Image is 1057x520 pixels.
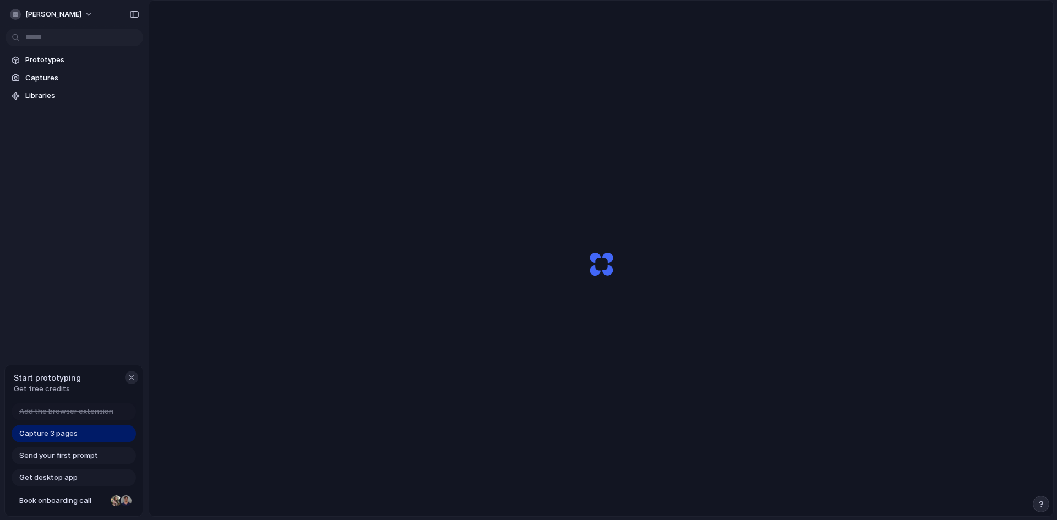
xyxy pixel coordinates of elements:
span: Capture 3 pages [19,428,78,439]
span: Libraries [25,90,139,101]
div: Christian Iacullo [119,494,133,507]
a: Book onboarding call [12,492,136,510]
span: Book onboarding call [19,495,106,506]
a: Captures [6,70,143,86]
span: Get free credits [14,384,81,395]
button: [PERSON_NAME] [6,6,99,23]
span: Captures [25,73,139,84]
a: Get desktop app [12,469,136,486]
span: Get desktop app [19,472,78,483]
span: Prototypes [25,54,139,65]
span: Send your first prompt [19,450,98,461]
span: [PERSON_NAME] [25,9,81,20]
div: Nicole Kubica [110,494,123,507]
span: Start prototyping [14,372,81,384]
a: Prototypes [6,52,143,68]
span: Add the browser extension [19,406,113,417]
a: Libraries [6,87,143,104]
